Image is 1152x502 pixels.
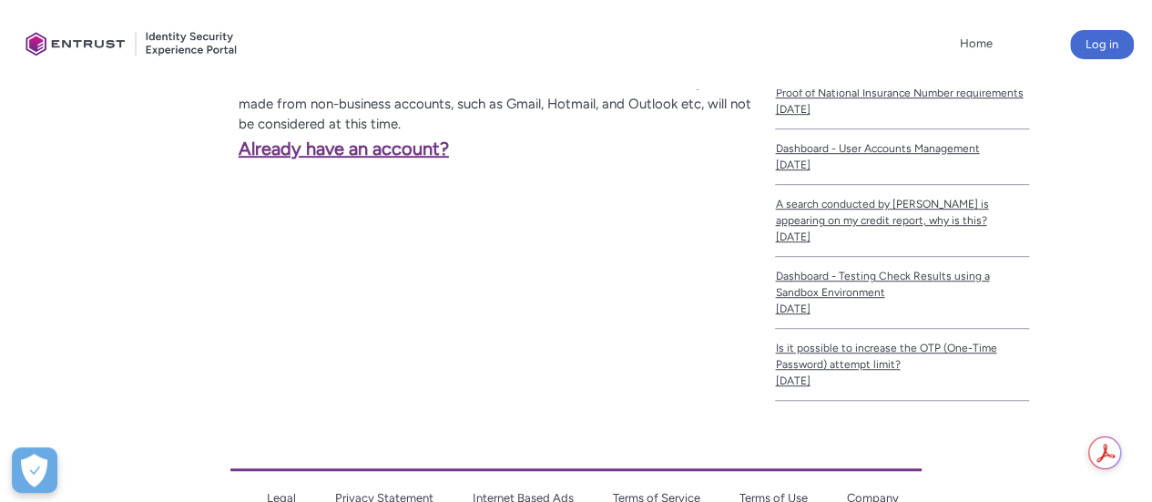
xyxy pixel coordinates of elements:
[775,185,1028,257] a: A search conducted by [PERSON_NAME] is appearing on my credit report, why is this?[DATE]
[775,74,1028,129] a: Proof of National Insurance Number requirements[DATE]
[12,447,57,493] button: Open Preferences
[15,73,760,135] p: Please note access is limited to Entrust customers. Non-customers and requests made from non-busi...
[775,329,1028,401] a: Is it possible to increase the OTP (One-Time Password) attempt limit?[DATE]
[775,302,810,315] lightning-formatted-date-time: [DATE]
[775,85,1028,101] span: Proof of National Insurance Number requirements
[775,340,1028,373] span: Is it possible to increase the OTP (One-Time Password) attempt limit?
[775,140,1028,157] span: Dashboard - User Accounts Management
[775,374,810,387] lightning-formatted-date-time: [DATE]
[775,103,810,116] lightning-formatted-date-time: [DATE]
[955,30,997,57] a: Home
[775,196,1028,229] span: A search conducted by [PERSON_NAME] is appearing on my credit report, why is this?
[775,231,810,243] lightning-formatted-date-time: [DATE]
[15,138,449,159] a: Already have an account?
[1070,30,1134,59] button: Log in
[775,129,1028,185] a: Dashboard - User Accounts Management[DATE]
[775,159,810,171] lightning-formatted-date-time: [DATE]
[775,268,1028,301] span: Dashboard - Testing Check Results using a Sandbox Environment
[12,447,57,493] div: Cookie Preferences
[775,257,1028,329] a: Dashboard - Testing Check Results using a Sandbox Environment[DATE]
